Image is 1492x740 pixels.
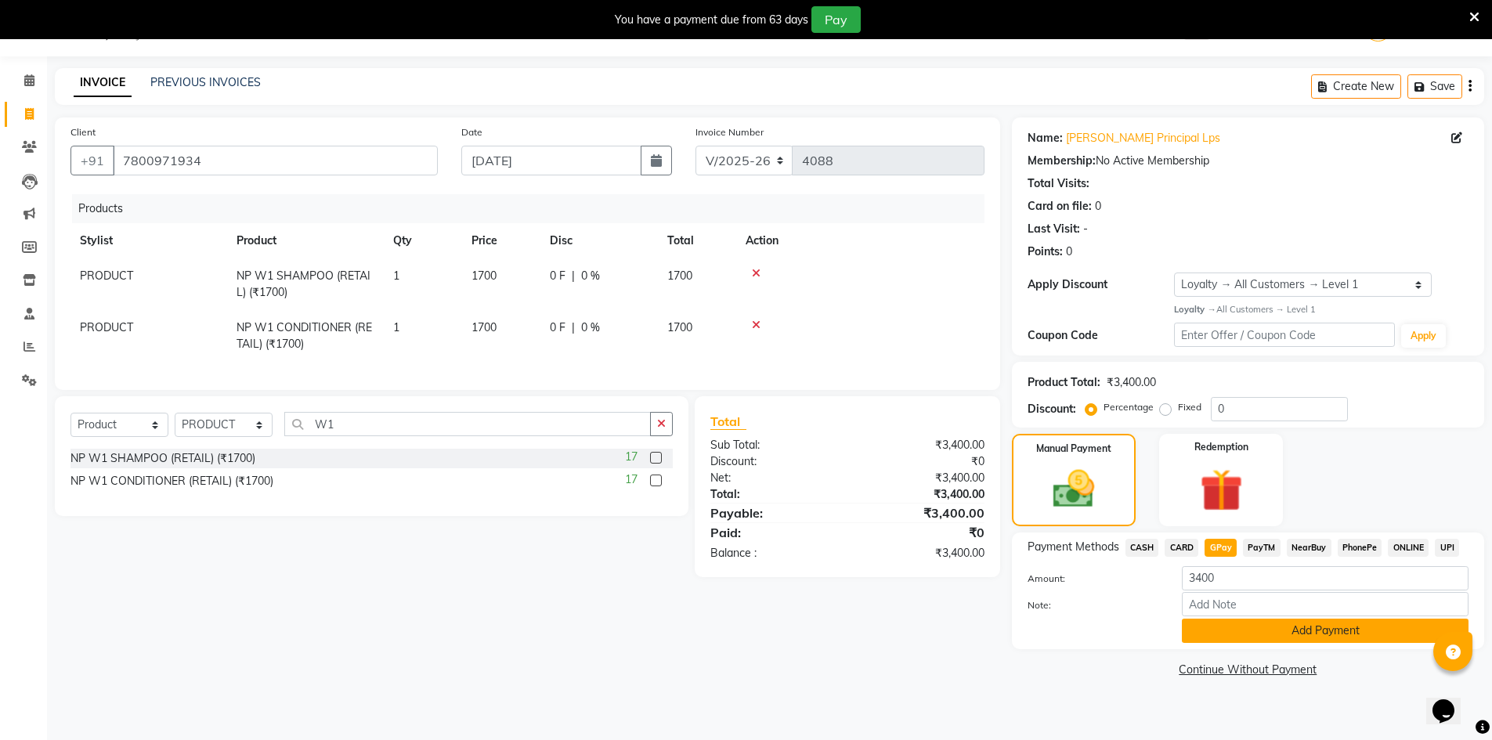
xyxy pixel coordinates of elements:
div: Card on file: [1028,198,1092,215]
input: Add Note [1182,592,1469,616]
div: Products [72,194,996,223]
input: Search by Name/Mobile/Email/Code [113,146,438,175]
div: - [1083,221,1088,237]
a: PREVIOUS INVOICES [150,75,261,89]
div: Discount: [1028,401,1076,417]
button: Create New [1311,74,1401,99]
div: Last Visit: [1028,221,1080,237]
span: CARD [1165,539,1198,557]
label: Manual Payment [1036,442,1111,456]
span: 17 [625,471,638,488]
div: Discount: [699,453,847,470]
div: Apply Discount [1028,276,1175,293]
span: 0 F [550,268,565,284]
span: 0 % [581,319,600,336]
span: 0 F [550,319,565,336]
div: NP W1 CONDITIONER (RETAIL) (₹1700) [70,473,273,489]
div: All Customers → Level 1 [1174,303,1469,316]
img: _cash.svg [1040,465,1107,513]
span: 1 [393,320,399,334]
div: ₹3,400.00 [847,545,996,561]
div: ₹3,400.00 [847,437,996,453]
a: Continue Without Payment [1015,662,1481,678]
span: UPI [1435,539,1459,557]
th: Price [462,223,540,258]
div: 0 [1066,244,1072,260]
div: Net: [699,470,847,486]
div: Coupon Code [1028,327,1175,344]
button: +91 [70,146,114,175]
label: Note: [1016,598,1171,612]
div: Total Visits: [1028,175,1089,192]
span: 17 [625,449,638,465]
span: CASH [1125,539,1159,557]
label: Date [461,125,482,139]
div: Membership: [1028,153,1096,169]
span: 1 [393,269,399,283]
iframe: chat widget [1426,677,1476,724]
a: [PERSON_NAME] Principal Lps [1066,130,1220,146]
span: 1700 [471,269,497,283]
input: Search or Scan [284,412,651,436]
span: 1700 [471,320,497,334]
div: Product Total: [1028,374,1100,391]
th: Disc [540,223,658,258]
div: NP W1 SHAMPOO (RETAIL) (₹1700) [70,450,255,467]
div: Points: [1028,244,1063,260]
div: Sub Total: [699,437,847,453]
label: Fixed [1178,400,1201,414]
th: Product [227,223,384,258]
div: No Active Membership [1028,153,1469,169]
div: Paid: [699,523,847,542]
span: 0 % [581,268,600,284]
span: GPay [1205,539,1237,557]
button: Apply [1401,324,1446,348]
span: | [572,268,575,284]
button: Pay [811,6,861,33]
div: Name: [1028,130,1063,146]
span: 1700 [667,269,692,283]
th: Action [736,223,984,258]
div: ₹3,400.00 [847,470,996,486]
input: Enter Offer / Coupon Code [1174,323,1395,347]
input: Amount [1182,566,1469,590]
label: Client [70,125,96,139]
div: ₹0 [847,453,996,470]
div: ₹3,400.00 [847,504,996,522]
span: | [572,319,575,336]
div: ₹3,400.00 [847,486,996,503]
button: Add Payment [1182,619,1469,643]
span: 1700 [667,320,692,334]
div: You have a payment due from 63 days [615,12,808,28]
span: ONLINE [1388,539,1429,557]
label: Amount: [1016,572,1171,586]
span: NearBuy [1287,539,1331,557]
span: NP W1 CONDITIONER (RETAIL) (₹1700) [237,320,372,351]
span: Total [710,413,746,430]
div: ₹3,400.00 [1107,374,1156,391]
div: ₹0 [847,523,996,542]
th: Total [658,223,736,258]
th: Qty [384,223,462,258]
div: Balance : [699,545,847,561]
label: Percentage [1104,400,1154,414]
span: PRODUCT [80,269,133,283]
span: NP W1 SHAMPOO (RETAIL) (₹1700) [237,269,370,299]
th: Stylist [70,223,227,258]
label: Redemption [1194,440,1248,454]
strong: Loyalty → [1174,304,1216,315]
a: INVOICE [74,69,132,97]
span: PhonePe [1338,539,1382,557]
span: PayTM [1243,539,1281,557]
span: PRODUCT [80,320,133,334]
div: Payable: [699,504,847,522]
img: _gift.svg [1187,464,1256,517]
span: Payment Methods [1028,539,1119,555]
div: 0 [1095,198,1101,215]
button: Save [1407,74,1462,99]
div: Total: [699,486,847,503]
label: Invoice Number [695,125,764,139]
